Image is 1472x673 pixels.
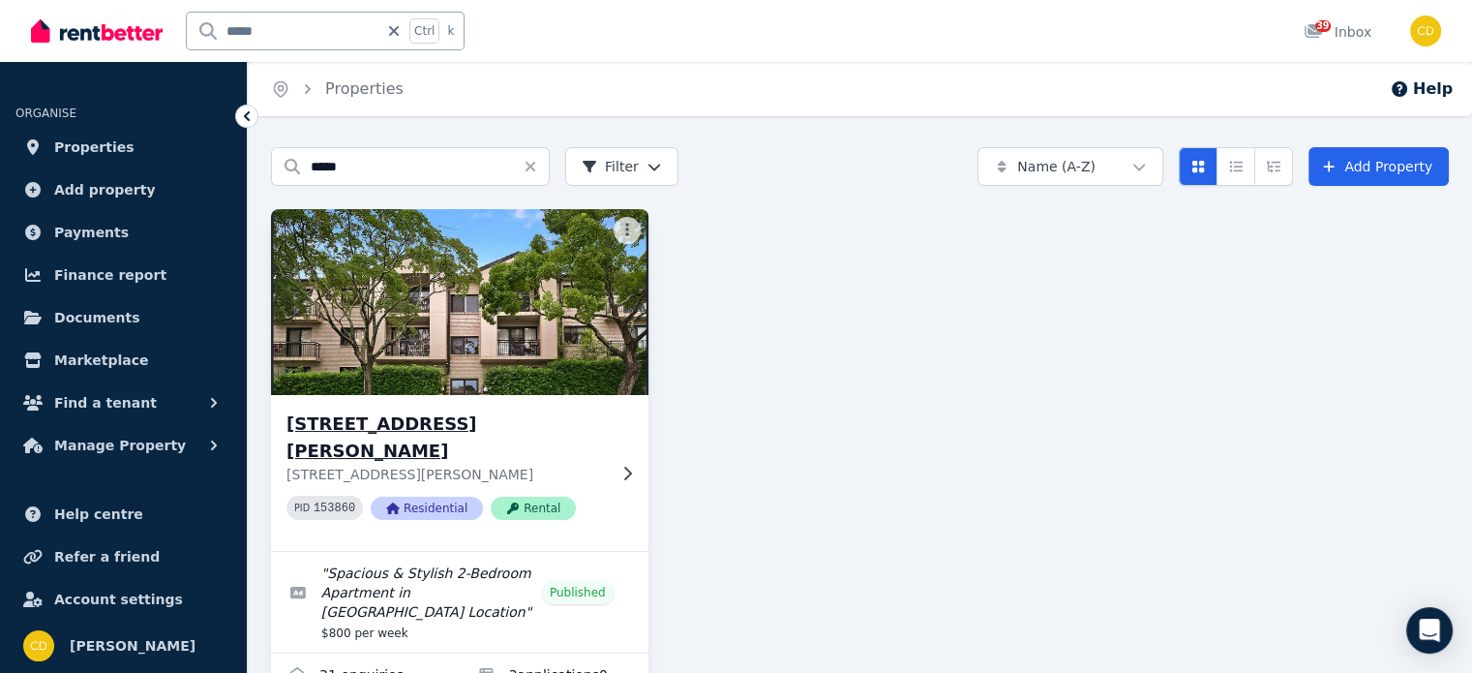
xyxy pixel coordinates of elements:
[523,147,550,186] button: Clear search
[15,537,231,576] a: Refer a friend
[314,502,355,515] code: 153860
[15,128,231,167] a: Properties
[1179,147,1293,186] div: View options
[409,18,439,44] span: Ctrl
[54,178,156,201] span: Add property
[248,62,427,116] nav: Breadcrumb
[1406,607,1453,654] div: Open Intercom Messenger
[977,147,1163,186] button: Name (A-Z)
[565,147,678,186] button: Filter
[1410,15,1441,46] img: Chris Dimitropoulos
[1179,147,1217,186] button: Card view
[614,217,641,244] button: More options
[1308,147,1449,186] a: Add Property
[491,497,576,520] span: Rental
[54,434,186,457] span: Manage Property
[286,465,606,484] p: [STREET_ADDRESS][PERSON_NAME]
[325,79,404,98] a: Properties
[15,383,231,422] button: Find a tenant
[447,23,454,39] span: k
[54,545,160,568] span: Refer a friend
[54,136,135,159] span: Properties
[271,209,648,551] a: 3/43 Ewart Street, Marrickville[STREET_ADDRESS][PERSON_NAME][STREET_ADDRESS][PERSON_NAME]PID 1538...
[54,503,143,526] span: Help centre
[1254,147,1293,186] button: Expanded list view
[31,16,163,46] img: RentBetter
[15,580,231,619] a: Account settings
[1017,157,1096,176] span: Name (A-Z)
[54,306,140,329] span: Documents
[15,298,231,337] a: Documents
[286,411,606,465] h3: [STREET_ADDRESS][PERSON_NAME]
[371,497,483,520] span: Residential
[54,588,183,611] span: Account settings
[271,552,648,653] a: Edit listing: Spacious & Stylish 2-Bedroom Apartment in Prime Marrickville Location
[23,630,54,661] img: Chris Dimitropoulos
[15,256,231,294] a: Finance report
[15,426,231,465] button: Manage Property
[15,495,231,534] a: Help centre
[15,341,231,380] a: Marketplace
[54,221,129,244] span: Payments
[582,157,639,176] span: Filter
[70,634,195,658] span: [PERSON_NAME]
[1390,77,1453,101] button: Help
[15,213,231,252] a: Payments
[294,503,310,513] small: PID
[54,263,166,287] span: Finance report
[54,391,157,414] span: Find a tenant
[261,204,657,400] img: 3/43 Ewart Street, Marrickville
[54,349,148,372] span: Marketplace
[1304,22,1371,42] div: Inbox
[1217,147,1255,186] button: Compact list view
[1315,20,1331,32] span: 39
[15,170,231,209] a: Add property
[15,107,76,120] span: ORGANISE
